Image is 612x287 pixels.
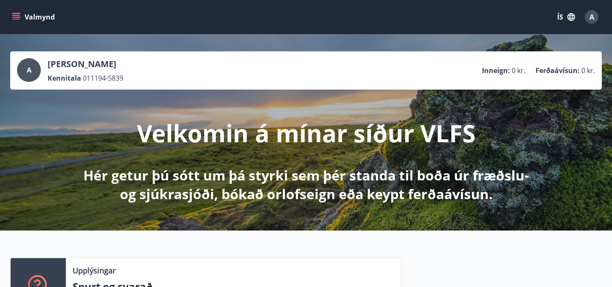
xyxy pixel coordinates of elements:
span: A [589,12,594,22]
span: 0 kr. [512,66,525,75]
span: 0 kr. [581,66,595,75]
p: Kennitala [48,73,81,83]
button: menu [10,9,58,25]
p: [PERSON_NAME] [48,58,123,70]
p: Velkomin á mínar síður VLFS [137,117,476,149]
button: ÍS [552,9,580,25]
span: A [27,65,31,75]
p: Ferðaávísun : [535,66,580,75]
button: A [581,7,602,27]
p: Upplýsingar [73,265,116,276]
p: Hér getur þú sótt um þá styrki sem þér standa til boða úr fræðslu- og sjúkrasjóði, bókað orlofsei... [82,166,530,203]
span: 011194-5839 [83,73,123,83]
p: Inneign : [482,66,510,75]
